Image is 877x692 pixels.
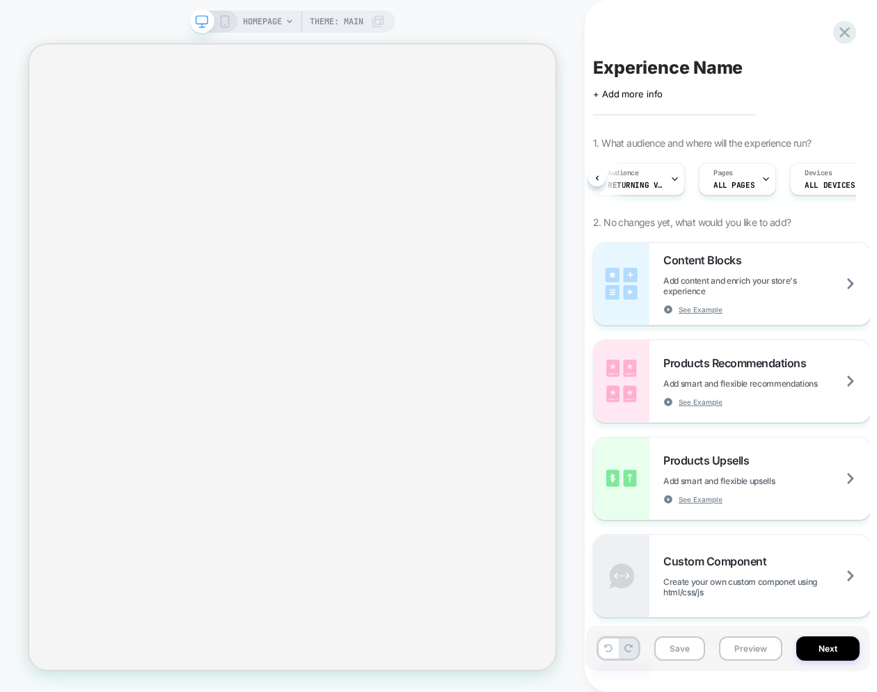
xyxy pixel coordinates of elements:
[805,168,832,178] span: Devices
[679,494,722,504] span: See Example
[679,397,722,407] span: See Example
[805,180,855,190] span: ALL DEVICES
[663,253,748,267] span: Content Blocks
[713,180,754,190] span: ALL PAGES
[663,275,871,296] span: Add content and enrich your store's experience
[796,636,860,661] button: Next
[663,356,813,370] span: Products Recommendations
[608,168,639,178] span: Audience
[663,554,773,568] span: Custom Component
[663,378,853,389] span: Add smart and flexible recommendations
[679,305,722,314] span: See Example
[593,137,811,149] span: 1. What audience and where will the experience run?
[663,476,809,486] span: Add smart and flexible upsells
[719,636,782,661] button: Preview
[593,618,863,663] div: General
[593,216,791,228] span: 2. No changes yet, what would you like to add?
[654,636,705,661] button: Save
[243,10,282,33] span: HOMEPAGE
[310,10,363,33] span: Theme: MAIN
[593,88,663,99] span: + Add more info
[663,453,756,467] span: Products Upsells
[593,57,743,78] span: Experience Name
[608,180,663,190] span: Returning Visitors
[713,168,733,178] span: Pages
[663,577,871,597] span: Create your own custom componet using html/css/js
